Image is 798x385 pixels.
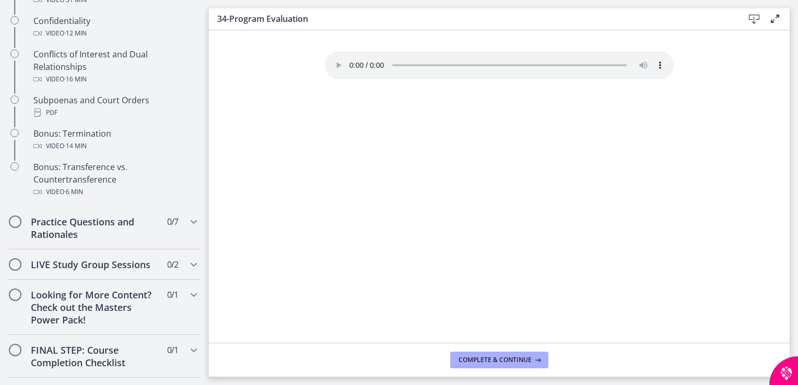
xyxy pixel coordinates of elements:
div: PDF [33,106,196,119]
button: Complete & continue [450,352,548,368]
h2: Looking for More Content? Check out the Masters Power Pack! [31,288,158,326]
h3: 34-Program Evaluation [217,13,727,25]
div: Conflicts of Interest and Dual Relationships [33,48,196,86]
div: Bonus: Transference vs. Countertransference [33,161,196,198]
h2: LIVE Study Group Sessions [31,258,158,271]
div: Bonus: Termination [33,127,196,152]
span: 0 / 1 [167,288,178,301]
div: Subpoenas and Court Orders [33,94,196,119]
span: 0 / 2 [167,258,178,271]
span: · 6 min [64,186,83,198]
div: Video [33,186,196,198]
div: Video [33,27,196,40]
span: · 12 min [64,27,87,40]
span: · 14 min [64,140,87,152]
span: · 16 min [64,73,87,86]
h2: FINAL STEP: Course Completion Checklist [31,344,158,369]
span: 0 / 7 [167,215,178,228]
h2: Practice Questions and Rationales [31,215,158,240]
div: Confidentiality [33,15,196,40]
div: Video [33,140,196,152]
span: 0 / 1 [167,344,178,356]
div: Video [33,73,196,86]
span: Complete & continue [459,356,532,364]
